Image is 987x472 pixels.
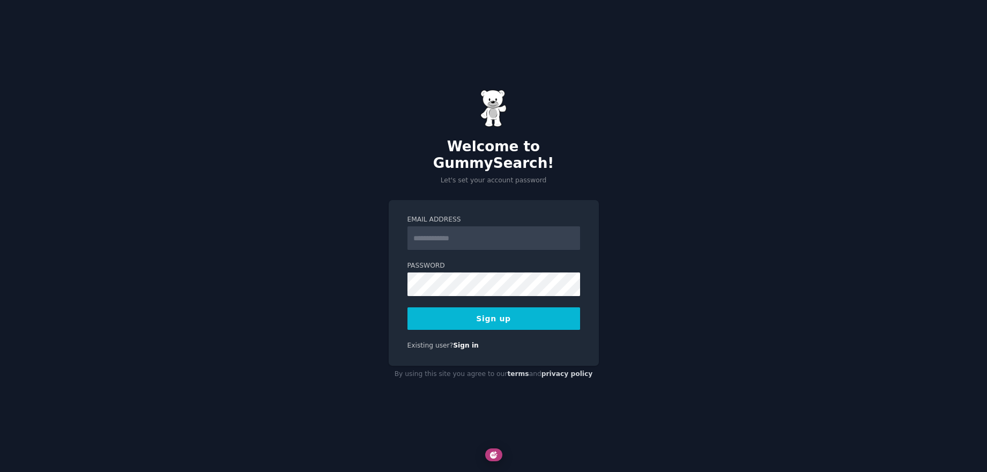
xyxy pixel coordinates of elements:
[480,90,507,127] img: Gummy Bear
[389,138,599,172] h2: Welcome to GummySearch!
[453,342,479,349] a: Sign in
[507,370,529,378] a: terms
[407,215,580,225] label: Email Address
[541,370,593,378] a: privacy policy
[389,366,599,383] div: By using this site you agree to our and
[407,261,580,271] label: Password
[407,307,580,330] button: Sign up
[389,176,599,186] p: Let's set your account password
[407,342,454,349] span: Existing user?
